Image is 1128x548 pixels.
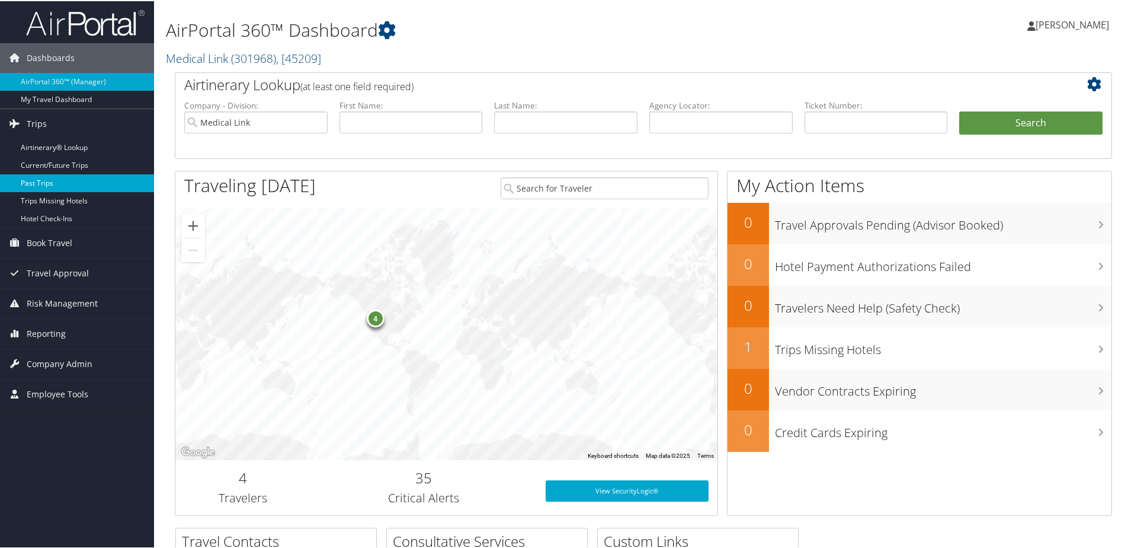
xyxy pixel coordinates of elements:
h3: Travelers Need Help (Safety Check) [775,293,1111,316]
label: Company - Division: [184,98,328,110]
h2: 35 [320,467,528,487]
a: View SecurityLogic® [546,479,709,501]
label: First Name: [339,98,483,110]
a: Open this area in Google Maps (opens a new window) [178,444,217,459]
label: Ticket Number: [805,98,948,110]
h3: Travelers [184,489,302,505]
button: Zoom in [181,213,205,237]
a: Terms (opens in new tab) [697,451,714,458]
a: 0Hotel Payment Authorizations Failed [728,243,1111,285]
span: Employee Tools [27,378,88,408]
h3: Hotel Payment Authorizations Failed [775,251,1111,274]
span: [PERSON_NAME] [1036,17,1109,30]
span: Company Admin [27,348,92,378]
h3: Vendor Contracts Expiring [775,376,1111,399]
h2: Airtinerary Lookup [184,74,1024,94]
span: Dashboards [27,42,75,72]
span: Risk Management [27,288,98,317]
span: Trips [27,108,47,138]
span: , [ 45209 ] [276,49,321,65]
span: Book Travel [27,227,72,257]
a: 0Travelers Need Help (Safety Check) [728,285,1111,326]
h2: 0 [728,253,769,273]
h2: 1 [728,336,769,356]
a: 0Credit Cards Expiring [728,409,1111,451]
a: Medical Link [166,49,321,65]
label: Agency Locator: [649,98,793,110]
h3: Travel Approvals Pending (Advisor Booked) [775,210,1111,232]
h1: My Action Items [728,172,1111,197]
span: ( 301968 ) [231,49,276,65]
label: Last Name: [494,98,637,110]
h2: 0 [728,294,769,314]
h2: 0 [728,377,769,397]
h3: Trips Missing Hotels [775,334,1111,357]
h1: AirPortal 360™ Dashboard [166,17,803,42]
h2: 0 [728,211,769,231]
a: 0Vendor Contracts Expiring [728,368,1111,409]
span: Reporting [27,318,66,348]
div: 4 [367,308,384,326]
button: Search [959,110,1103,134]
span: (at least one field required) [300,79,414,92]
a: 0Travel Approvals Pending (Advisor Booked) [728,202,1111,243]
a: 1Trips Missing Hotels [728,326,1111,368]
span: Travel Approval [27,257,89,287]
input: Search for Traveler [501,176,709,198]
a: [PERSON_NAME] [1027,6,1121,42]
h2: 0 [728,419,769,439]
button: Zoom out [181,237,205,261]
h3: Credit Cards Expiring [775,418,1111,440]
button: Keyboard shortcuts [588,451,639,459]
h3: Critical Alerts [320,489,528,505]
img: airportal-logo.png [26,8,145,36]
img: Google [178,444,217,459]
span: Map data ©2025 [646,451,690,458]
h1: Traveling [DATE] [184,172,316,197]
h2: 4 [184,467,302,487]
